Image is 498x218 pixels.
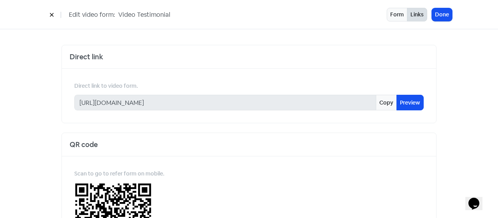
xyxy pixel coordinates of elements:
button: Copy [376,95,397,110]
button: Links [407,8,427,21]
div: Direct link [62,45,436,69]
label: Direct link to video form. [74,82,138,90]
div: QR code [62,133,436,156]
button: Form [387,8,407,21]
label: Scan to go to refer form on mobile. [74,170,165,178]
a: Preview [396,95,424,110]
button: Done [432,8,452,21]
span: Edit video form: [69,10,115,19]
iframe: chat widget [465,187,490,210]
